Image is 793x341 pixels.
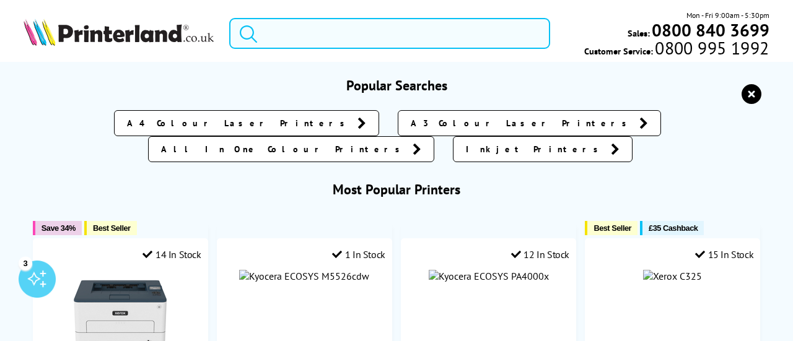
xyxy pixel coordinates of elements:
[584,42,769,57] span: Customer Service:
[594,223,631,233] span: Best Seller
[640,221,704,235] button: £35 Cashback
[84,221,137,235] button: Best Seller
[643,270,702,282] img: Xerox C325
[148,136,434,162] a: All In One Colour Printers
[332,248,385,261] div: 1 In Stock
[161,143,406,155] span: All In One Colour Printers
[695,248,753,261] div: 15 In Stock
[429,270,549,282] img: Kyocera ECOSYS PA4000x
[239,270,369,282] img: Kyocera ECOSYS M5526cdw
[33,221,82,235] button: Save 34%
[127,117,351,129] span: A4 Colour Laser Printers
[628,27,650,39] span: Sales:
[24,19,214,45] img: Printerland Logo
[652,19,769,41] b: 0800 840 3699
[42,223,76,233] span: Save 34%
[142,248,201,261] div: 14 In Stock
[114,110,379,136] a: A4 Colour Laser Printers
[229,18,550,49] input: Search product
[653,42,769,54] span: 0800 995 1992
[466,143,605,155] span: Inkjet Printers
[24,19,214,48] a: Printerland Logo
[511,248,569,261] div: 12 In Stock
[24,77,769,94] h3: Popular Searches
[453,136,633,162] a: Inkjet Printers
[411,117,633,129] span: A3 Colour Laser Printers
[19,256,32,270] div: 3
[686,9,769,21] span: Mon - Fri 9:00am - 5:30pm
[398,110,661,136] a: A3 Colour Laser Printers
[649,223,698,233] span: £35 Cashback
[585,221,637,235] button: Best Seller
[93,223,131,233] span: Best Seller
[650,24,769,36] a: 0800 840 3699
[24,181,769,198] h3: Most Popular Printers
